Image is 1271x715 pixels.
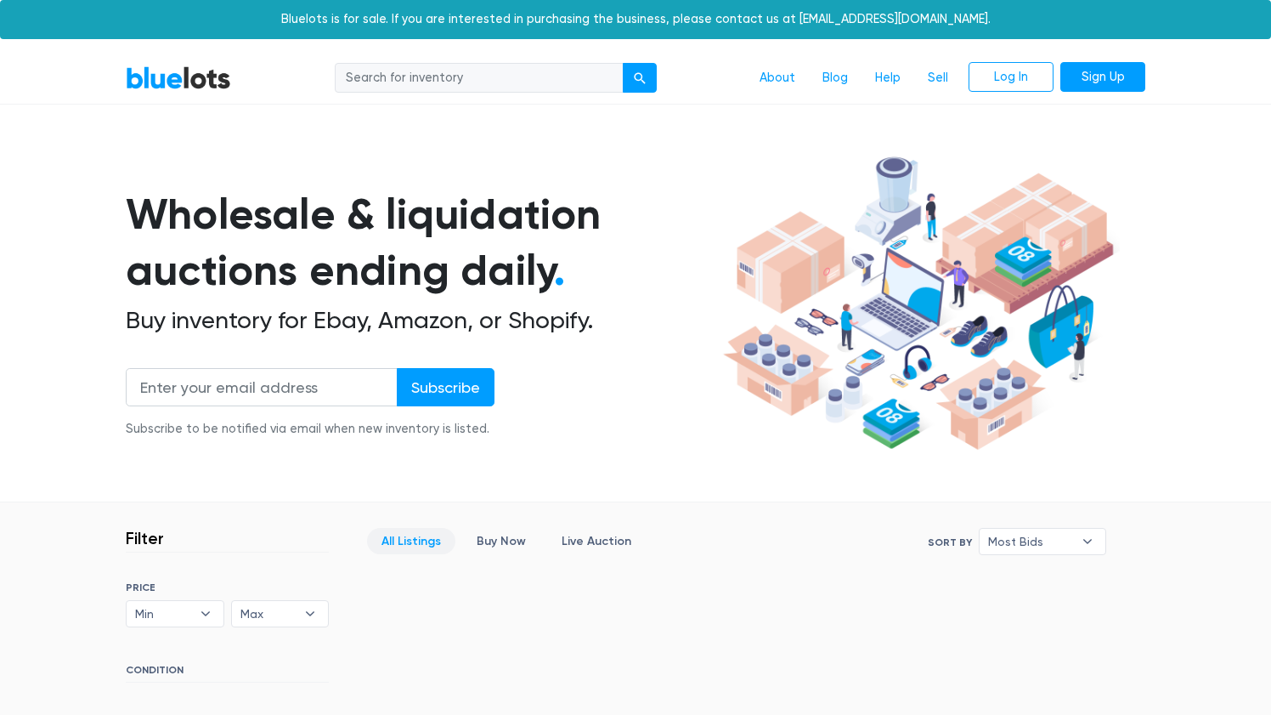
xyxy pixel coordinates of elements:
a: Help [861,62,914,94]
a: About [746,62,809,94]
input: Subscribe [397,368,494,406]
span: Min [135,601,191,627]
input: Search for inventory [335,63,624,94]
h2: Buy inventory for Ebay, Amazon, or Shopify. [126,306,717,335]
a: Buy Now [462,528,540,554]
a: All Listings [367,528,455,554]
h1: Wholesale & liquidation auctions ending daily [126,186,717,299]
label: Sort By [928,535,972,550]
h6: CONDITION [126,664,329,683]
a: Sell [914,62,962,94]
span: . [554,245,565,296]
b: ▾ [188,601,223,627]
h6: PRICE [126,582,329,593]
b: ▾ [292,601,328,627]
a: Sign Up [1060,62,1145,93]
a: BlueLots [126,65,231,90]
b: ▾ [1070,529,1105,554]
a: Log In [969,62,1054,93]
h3: Filter [126,528,164,548]
a: Blog [809,62,861,94]
span: Most Bids [988,529,1073,554]
a: Live Auction [547,528,646,554]
img: hero-ee84e7d0318cb26816c560f6b4441b76977f77a177738b4e94f68c95b2b83dbb.png [717,149,1120,458]
div: Subscribe to be notified via email when new inventory is listed. [126,420,494,439]
span: Max [240,601,297,627]
input: Enter your email address [126,368,398,406]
